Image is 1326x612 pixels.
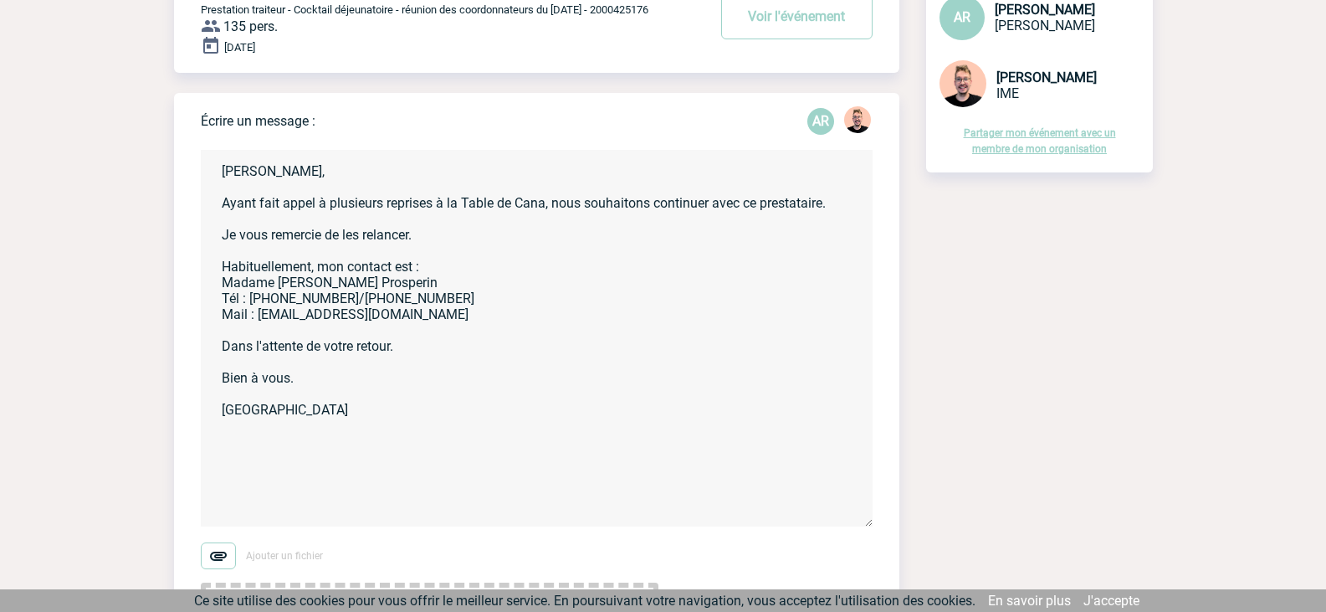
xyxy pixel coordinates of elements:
div: Stefan MILADINOVIC [844,106,871,136]
span: 135 pers. [223,18,278,34]
img: 129741-1.png [844,106,871,133]
p: AR [807,108,834,135]
span: [PERSON_NAME] [996,69,1097,85]
div: Aurore ROSENPIK [807,108,834,135]
p: Écrire un message : [201,113,315,129]
span: Ce site utilise des cookies pour vous offrir le meilleur service. En poursuivant votre navigation... [194,593,975,609]
span: IME [996,85,1019,101]
a: Partager mon événement avec un membre de mon organisation [964,127,1116,155]
span: Ajouter un fichier [246,550,323,562]
span: AR [954,9,970,25]
img: 129741-1.png [939,60,986,107]
span: Prestation traiteur - Cocktail déjeunatoire - réunion des coordonnateurs du [DATE] - 2000425176 [201,3,648,16]
span: [DATE] [224,41,255,54]
a: J'accepte [1083,593,1139,609]
span: [PERSON_NAME] [995,2,1095,18]
a: En savoir plus [988,593,1071,609]
span: [PERSON_NAME] [995,18,1095,33]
